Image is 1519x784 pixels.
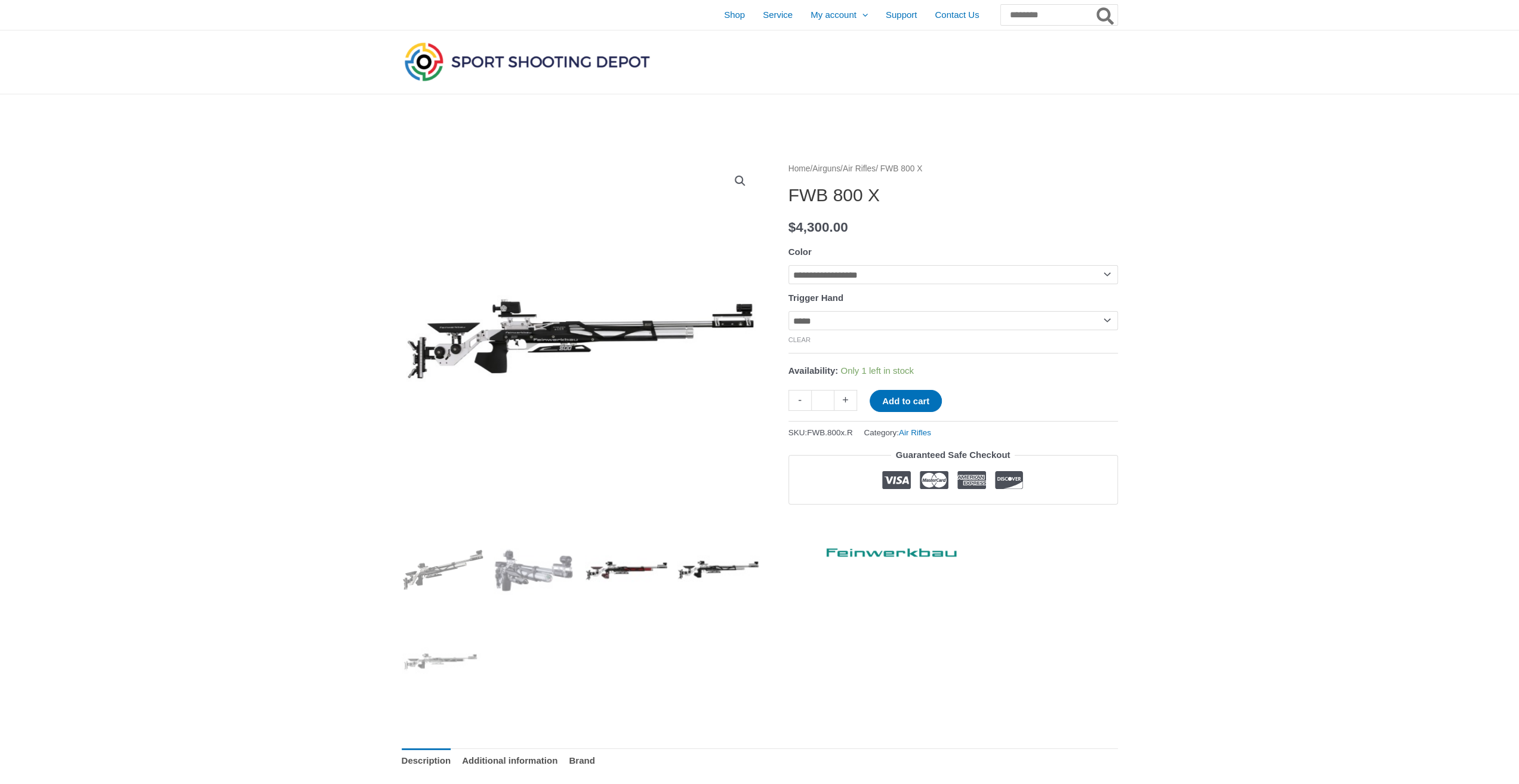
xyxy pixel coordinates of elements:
button: Search [1094,5,1117,25]
a: Air Rifles [843,164,876,173]
a: Feinwerkbau [788,537,968,562]
span: Availability: [788,365,839,376]
a: Description [402,748,451,774]
legend: Guaranteed Safe Checkout [891,447,1015,463]
span: Only 1 left in stock [840,365,914,376]
span: FWB.800x.R [807,428,853,437]
a: Airguns [812,164,840,173]
nav: Breadcrumb [788,161,1118,177]
a: Clear options [788,336,811,343]
img: FWB 800 X - Image 4 [677,528,760,611]
h1: FWB 800 X [788,185,1118,206]
a: - [788,390,811,411]
a: Brand [569,748,594,774]
bdi: 4,300.00 [788,220,848,235]
input: Product quantity [811,390,834,411]
span: Category: [864,425,931,440]
img: FWB 800 X - Image 2 [493,528,576,611]
img: FWB 800 X - Image 3 [585,528,668,611]
span: SKU: [788,425,853,440]
img: Sport Shooting Depot [402,39,652,84]
a: Home [788,164,811,173]
img: FWB 800 X [402,528,485,611]
button: Add to cart [870,390,942,412]
span: $ [788,220,796,235]
label: Color [788,247,812,257]
label: Trigger Hand [788,293,844,303]
img: FWB 800 X - Image 5 [402,620,485,703]
a: Additional information [462,748,557,774]
a: View full-screen image gallery [729,170,751,192]
iframe: Customer reviews powered by Trustpilot [788,514,1118,528]
a: + [834,390,857,411]
a: Air Rifles [899,428,931,437]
